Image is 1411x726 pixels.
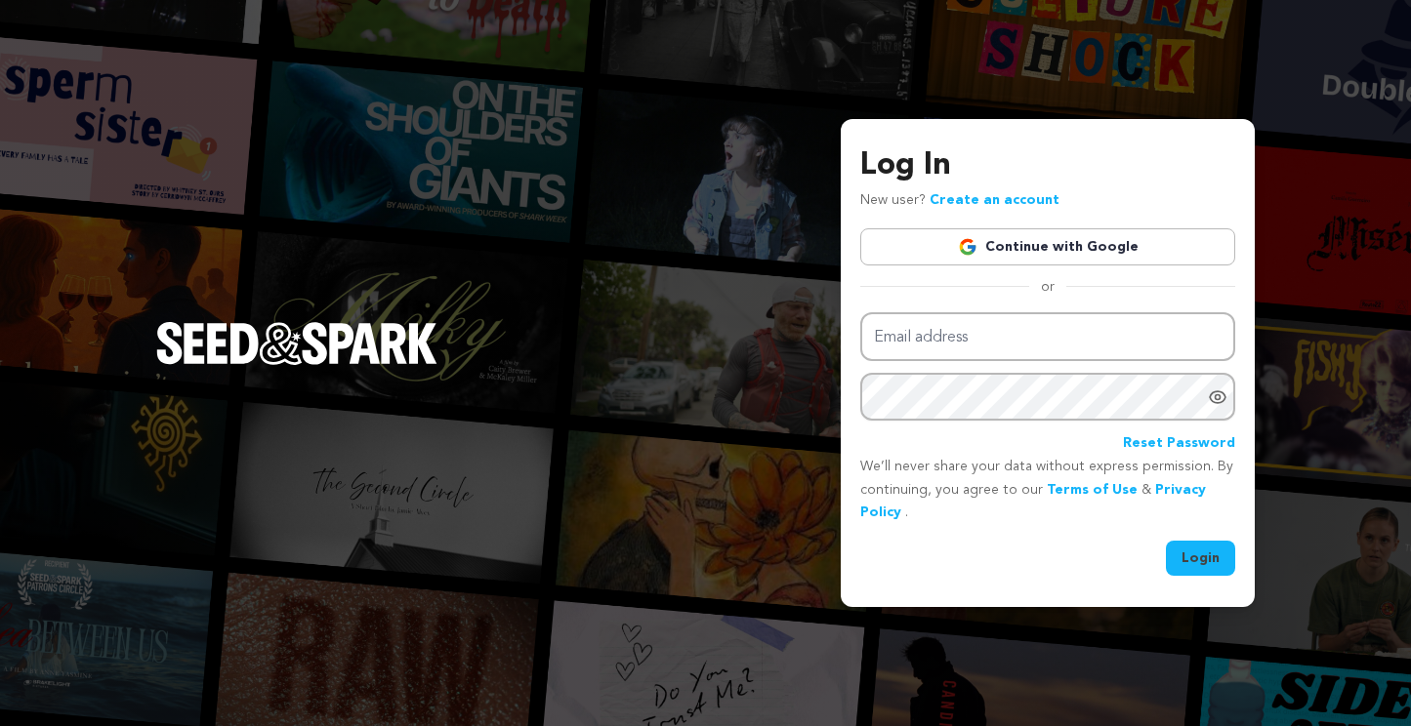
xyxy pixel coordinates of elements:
p: New user? [860,189,1059,213]
a: Seed&Spark Homepage [156,322,437,404]
button: Login [1166,541,1235,576]
a: Reset Password [1123,432,1235,456]
a: Create an account [930,193,1059,207]
h3: Log In [860,142,1235,189]
span: or [1029,277,1066,297]
input: Email address [860,312,1235,362]
p: We’ll never share your data without express permission. By continuing, you agree to our & . [860,456,1235,525]
img: Google logo [958,237,977,257]
img: Seed&Spark Logo [156,322,437,365]
a: Show password as plain text. Warning: this will display your password on the screen. [1208,387,1227,407]
a: Continue with Google [860,228,1235,265]
a: Terms of Use [1047,483,1138,497]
